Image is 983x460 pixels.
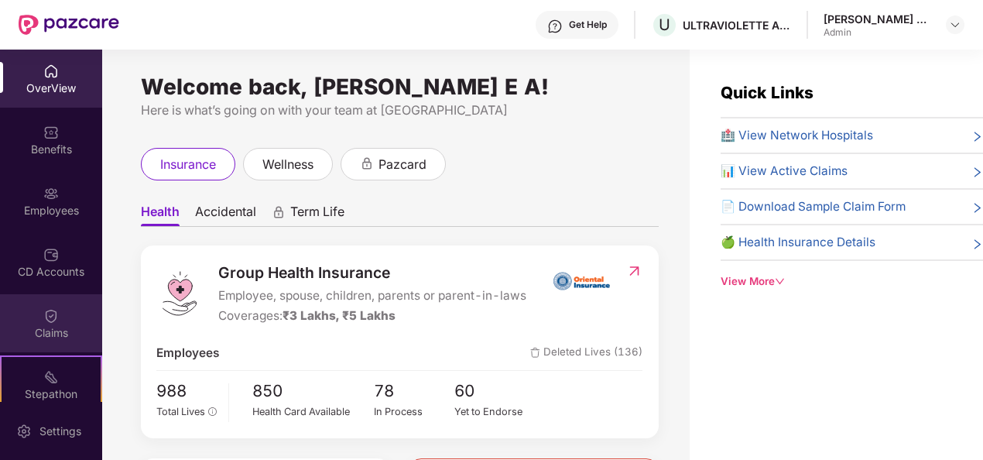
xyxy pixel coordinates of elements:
[378,155,426,174] span: pazcard
[824,12,932,26] div: [PERSON_NAME] E A
[283,308,396,323] span: ₹3 Lakhs, ₹5 Lakhs
[141,81,659,93] div: Welcome back, [PERSON_NAME] E A!
[971,129,983,145] span: right
[553,261,611,300] img: insurerIcon
[141,101,659,120] div: Here is what’s going on with your team at [GEOGRAPHIC_DATA]
[721,273,983,290] div: View More
[43,125,59,140] img: svg+xml;base64,PHN2ZyBpZD0iQmVuZWZpdHMiIHhtbG5zPSJodHRwOi8vd3d3LnczLm9yZy8yMDAwL3N2ZyIgd2lkdGg9Ij...
[374,379,455,404] span: 78
[43,64,59,79] img: svg+xml;base64,PHN2ZyBpZD0iSG9tZSIgeG1sbnM9Imh0dHA6Ly93d3cudzMub3JnLzIwMDAvc3ZnIiB3aWR0aD0iMjAiIG...
[16,424,32,439] img: svg+xml;base64,PHN2ZyBpZD0iU2V0dGluZy0yMHgyMCIgeG1sbnM9Imh0dHA6Ly93d3cudzMub3JnLzIwMDAvc3ZnIiB3aW...
[530,348,540,358] img: deleteIcon
[360,156,374,170] div: animation
[195,204,256,226] span: Accidental
[156,406,205,417] span: Total Lives
[949,19,961,31] img: svg+xml;base64,PHN2ZyBpZD0iRHJvcGRvd24tMzJ4MzIiIHhtbG5zPSJodHRwOi8vd3d3LnczLm9yZy8yMDAwL3N2ZyIgd2...
[218,287,526,305] span: Employee, spouse, children, parents or parent-in-laws
[374,404,455,420] div: In Process
[2,386,101,402] div: Stepathon
[454,379,536,404] span: 60
[43,308,59,324] img: svg+xml;base64,PHN2ZyBpZD0iQ2xhaW0iIHhtbG5zPSJodHRwOi8vd3d3LnczLm9yZy8yMDAwL3N2ZyIgd2lkdGg9IjIwIi...
[43,369,59,385] img: svg+xml;base64,PHN2ZyB4bWxucz0iaHR0cDovL3d3dy53My5vcmcvMjAwMC9zdmciIHdpZHRoPSIyMSIgaGVpZ2h0PSIyMC...
[971,201,983,216] span: right
[683,18,791,33] div: ULTRAVIOLETTE AUTOMOTIVE PRIVATE LIMITED
[218,307,526,325] div: Coverages:
[252,379,374,404] span: 850
[252,404,374,420] div: Health Card Available
[530,344,642,362] span: Deleted Lives (136)
[569,19,607,31] div: Get Help
[156,270,203,317] img: logo
[43,247,59,263] img: svg+xml;base64,PHN2ZyBpZD0iQ0RfQWNjb3VudHMiIGRhdGEtbmFtZT0iQ0QgQWNjb3VudHMiIHhtbG5zPSJodHRwOi8vd3...
[218,261,526,284] span: Group Health Insurance
[35,424,86,439] div: Settings
[824,26,932,39] div: Admin
[971,236,983,252] span: right
[659,15,670,34] span: U
[721,83,813,102] span: Quick Links
[262,155,313,174] span: wellness
[290,204,344,226] span: Term Life
[721,162,848,180] span: 📊 View Active Claims
[160,155,216,174] span: insurance
[721,197,906,216] span: 📄 Download Sample Claim Form
[141,204,180,226] span: Health
[43,186,59,201] img: svg+xml;base64,PHN2ZyBpZD0iRW1wbG95ZWVzIiB4bWxucz0iaHR0cDovL3d3dy53My5vcmcvMjAwMC9zdmciIHdpZHRoPS...
[454,404,536,420] div: Yet to Endorse
[775,276,785,287] span: down
[156,379,217,404] span: 988
[547,19,563,34] img: svg+xml;base64,PHN2ZyBpZD0iSGVscC0zMngzMiIgeG1sbnM9Imh0dHA6Ly93d3cudzMub3JnLzIwMDAvc3ZnIiB3aWR0aD...
[971,165,983,180] span: right
[626,263,642,279] img: RedirectIcon
[156,344,219,362] span: Employees
[721,126,873,145] span: 🏥 View Network Hospitals
[19,15,119,35] img: New Pazcare Logo
[721,233,875,252] span: 🍏 Health Insurance Details
[208,407,217,416] span: info-circle
[272,205,286,219] div: animation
